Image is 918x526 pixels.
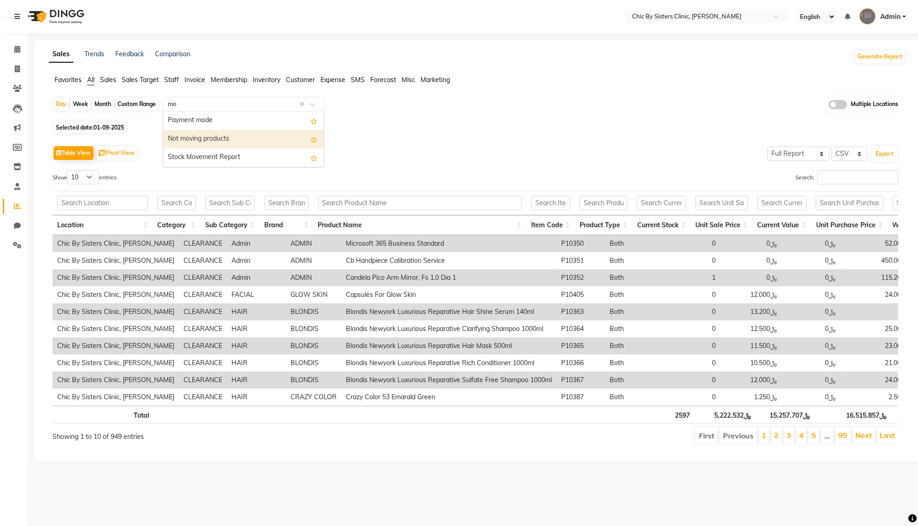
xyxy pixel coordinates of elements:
td: ADMIN [286,235,341,252]
td: Both [605,355,662,372]
img: logo [24,4,87,30]
td: HAIR [227,320,286,337]
span: Admin [880,12,900,22]
td: CLEARANCE [179,372,227,389]
td: Chic By Sisters Clinic, [PERSON_NAME] [53,286,179,303]
div: Week [71,98,90,111]
td: HAIR [227,389,286,406]
td: HAIR [227,303,286,320]
td: ﷼0 [782,303,841,320]
a: Last [880,431,895,440]
td: CLEARANCE [179,269,227,286]
td: CLEARANCE [179,337,227,355]
td: Chic By Sisters Clinic, [PERSON_NAME] [53,235,179,252]
input: Search: [817,170,898,184]
td: P10365 [557,337,605,355]
td: CLEARANCE [179,389,227,406]
div: Payment mode [163,112,324,130]
td: Blondis Newyork Luxurious Reparative Hair Mask 500ml [341,337,557,355]
td: Both [605,235,662,252]
input: Search Product Name [318,196,522,210]
td: ﷼0 [782,372,841,389]
td: FACIAL [227,286,286,303]
td: CLEARANCE [179,252,227,269]
td: CLEARANCE [179,286,227,303]
a: Trends [84,50,104,58]
th: Location: activate to sort column ascending [53,215,153,235]
td: ﷼0 [782,235,841,252]
td: ﷼115.200 [841,269,917,286]
a: 2 [774,431,779,440]
a: 5 [811,431,816,440]
label: Show entries [53,170,117,184]
input: Search Item Code [531,196,570,210]
a: Next [855,431,872,440]
td: ﷼0 [782,337,841,355]
td: ﷼0 [782,320,841,337]
td: ﷼52.000 [841,235,917,252]
th: Item Code: activate to sort column ascending [527,215,575,235]
td: Chic By Sisters Clinic, [PERSON_NAME] [53,252,179,269]
td: ﷼0 [782,252,841,269]
td: CLEARANCE [179,303,227,320]
span: Favorites [54,76,82,84]
span: Customer [286,76,315,84]
td: 0 [662,355,720,372]
td: ADMIN [286,252,341,269]
span: Inventory [253,76,280,84]
button: Generate Report [855,50,905,63]
span: Selected date: [53,122,126,133]
td: BLONDIS [286,320,341,337]
img: pivot.png [99,150,106,157]
td: CLEARANCE [179,355,227,372]
a: 4 [799,431,804,440]
th: 2597 [636,406,694,424]
td: ADMIN [286,269,341,286]
td: BLONDIS [286,372,341,389]
div: Month [92,98,113,111]
select: Showentries [67,170,99,184]
a: 3 [787,431,791,440]
td: ﷼25.000 [841,320,917,337]
td: 0 [662,389,720,406]
td: Chic By Sisters Clinic, [PERSON_NAME] [53,337,179,355]
th: Brand: activate to sort column ascending [260,215,314,235]
span: Staff [164,76,179,84]
td: Both [605,303,662,320]
span: Sales [100,76,116,84]
td: Admin [227,252,286,269]
td: P10350 [557,235,605,252]
span: Misc [402,76,415,84]
td: ﷼23.000 [841,337,917,355]
td: P10364 [557,320,605,337]
td: ﷼0 [782,389,841,406]
th: Product Type: activate to sort column ascending [575,215,632,235]
span: Membership [211,76,247,84]
span: Clear all [300,100,308,109]
span: All [87,76,95,84]
input: Search Current Stock [637,196,686,210]
td: ﷼450.000 [841,252,917,269]
th: ﷼16,515.857 [815,406,891,424]
span: Expense [320,76,345,84]
td: Blondis Newyork Luxurious Reparative Sulfate Free Shampoo 1000ml [341,372,557,389]
td: 0 [662,372,720,389]
td: Both [605,372,662,389]
input: Search Unit Sale Price [695,196,748,210]
td: BLONDIS [286,303,341,320]
span: Sales Target [122,76,159,84]
button: Table View [53,146,94,160]
td: Crazy Color 53 Emarald Green [341,389,557,406]
th: Product Name: activate to sort column ascending [314,215,527,235]
a: 1 [762,431,766,440]
input: Search Unit Purchase Price [816,196,883,210]
a: Feedback [115,50,144,58]
td: ﷼1.250 [720,389,782,406]
td: ﷼12.000 [720,286,782,303]
td: ﷼13.200 [720,303,782,320]
span: Marketing [421,76,450,84]
td: Candela Pico Arm Mirror, Fs 1.0 Dia 1 [341,269,557,286]
td: Both [605,389,662,406]
td: Blondis Newyork Luxurious Reparative Clarifying Shampoo 1000ml [341,320,557,337]
td: 1 [662,269,720,286]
